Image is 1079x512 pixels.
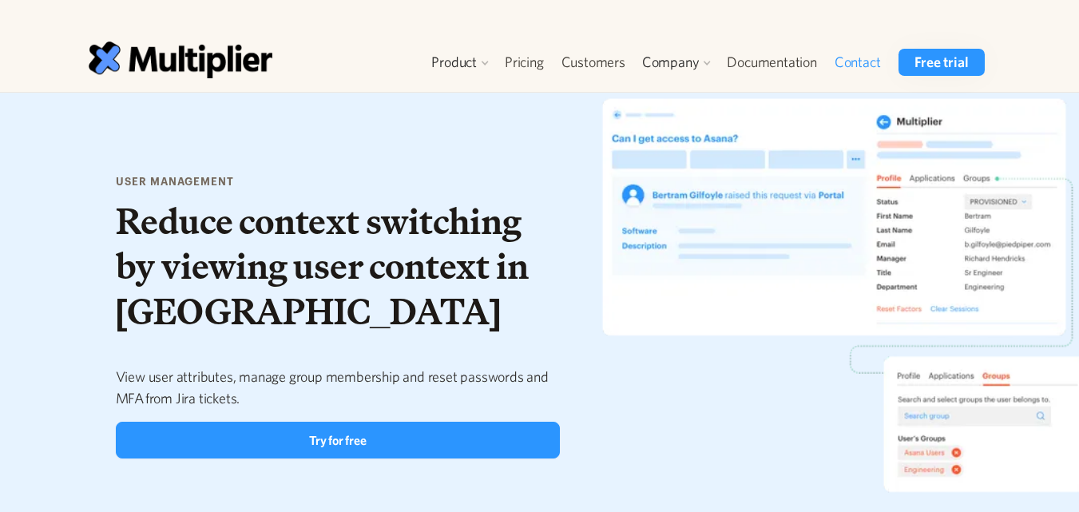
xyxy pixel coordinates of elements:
a: Customers [553,49,634,76]
a: Documentation [718,49,825,76]
div: Product [423,49,496,76]
h1: Reduce context switching by viewing user context in [GEOGRAPHIC_DATA] [116,199,561,334]
a: Try for free [116,422,561,458]
a: Contact [826,49,890,76]
div: Company [642,53,700,72]
div: Product [431,53,477,72]
a: Pricing [496,49,553,76]
div: Company [634,49,719,76]
p: View user attributes, manage group membership and reset passwords and MFA from Jira tickets. [116,366,561,409]
a: Free trial [899,49,984,76]
h5: user management [116,174,561,190]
